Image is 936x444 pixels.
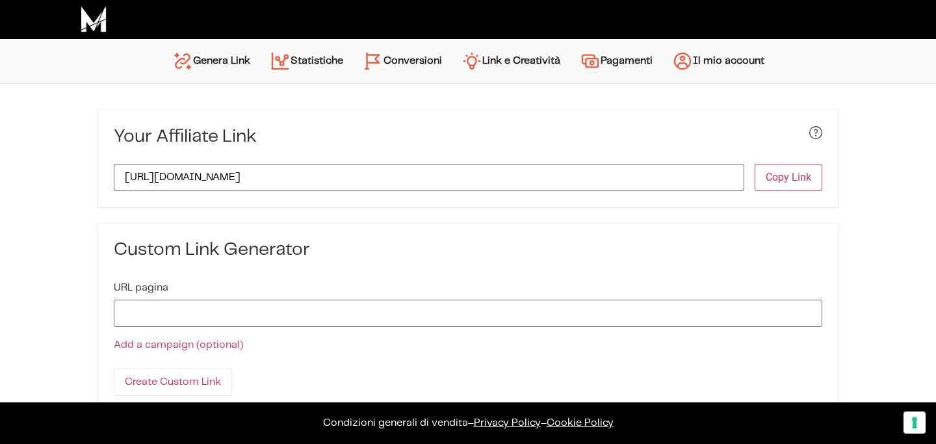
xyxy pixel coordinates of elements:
[474,418,541,428] a: Privacy Policy
[270,51,291,72] img: stats.svg
[13,415,923,431] p: – –
[580,51,601,72] img: payments.svg
[903,411,926,434] button: Le tue preferenze relative al consenso per le tecnologie di tracciamento
[672,51,693,72] img: account.svg
[114,239,822,261] h3: Custom Link Generator
[172,51,193,72] img: generate-link.svg
[114,126,257,148] h3: Your Affiliate Link
[755,164,822,191] button: Copy Link
[114,369,232,396] input: Create Custom Link
[570,46,662,77] a: Pagamenti
[114,283,168,293] label: URL pagina
[662,46,774,77] a: Il mio account
[323,418,468,428] a: Condizioni generali di vendita
[353,46,452,77] a: Conversioni
[547,418,614,428] span: Cookie Policy
[452,46,570,77] a: Link e Creatività
[10,393,49,432] iframe: Customerly Messenger Launcher
[461,51,482,72] img: creativity.svg
[162,39,774,83] nav: Menu principale
[114,340,243,350] a: Add a campaign (optional)
[162,46,260,77] a: Genera Link
[260,46,353,77] a: Statistiche
[363,51,383,72] img: conversion-2.svg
